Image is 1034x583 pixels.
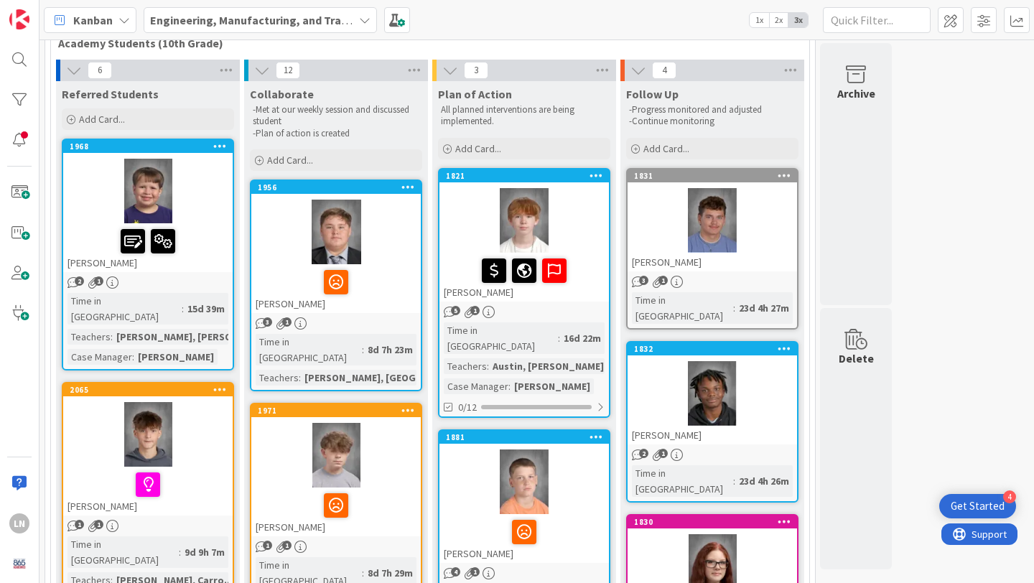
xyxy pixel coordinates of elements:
p: -Plan of action is created [253,128,419,139]
span: : [179,544,181,560]
p: -Continue monitoring [629,116,796,127]
a: 1831[PERSON_NAME]Time in [GEOGRAPHIC_DATA]:23d 4h 27m [626,168,798,330]
div: 1831 [634,171,797,181]
span: 4 [451,567,460,577]
span: 1 [658,449,668,458]
div: [PERSON_NAME] [511,378,594,394]
div: 1881[PERSON_NAME] [439,431,609,563]
div: [PERSON_NAME] [628,426,797,444]
span: 2 [75,276,84,286]
span: Kanban [73,11,113,29]
img: Visit kanbanzone.com [9,9,29,29]
a: 1821[PERSON_NAME]Time in [GEOGRAPHIC_DATA]:16d 22mTeachers:Austin, [PERSON_NAME] (2...Case Manage... [438,168,610,418]
span: 1 [282,317,292,327]
span: Add Card... [455,142,501,155]
b: Engineering, Manufacturing, and Transportation [150,13,404,27]
div: Time in [GEOGRAPHIC_DATA] [67,536,179,568]
div: 4 [1003,490,1016,503]
input: Quick Filter... [823,7,931,33]
span: : [132,349,134,365]
div: 9d 9h 7m [181,544,228,560]
div: Case Manager [444,378,508,394]
div: 1831 [628,169,797,182]
span: : [487,358,489,374]
div: 1956 [258,182,421,192]
span: : [558,330,560,346]
span: 3 [639,276,648,285]
div: Time in [GEOGRAPHIC_DATA] [444,322,558,354]
div: [PERSON_NAME] [134,349,218,365]
div: Delete [839,350,874,367]
div: [PERSON_NAME] [628,253,797,271]
span: Follow Up [626,87,679,101]
img: avatar [9,554,29,574]
div: [PERSON_NAME], [GEOGRAPHIC_DATA]... [301,370,495,386]
div: Time in [GEOGRAPHIC_DATA] [67,293,182,325]
span: 1 [658,276,668,285]
div: 15d 39m [184,301,228,317]
span: 4 [652,62,676,79]
span: Add Card... [643,142,689,155]
div: 1968 [70,141,233,151]
div: 1968[PERSON_NAME] [63,140,233,272]
div: 1830 [628,516,797,528]
span: 2 [639,449,648,458]
span: : [299,370,301,386]
span: : [508,378,511,394]
span: 6 [88,62,112,79]
div: 1832 [628,342,797,355]
div: 1968 [63,140,233,153]
span: Support [30,2,65,19]
span: 2x [769,13,788,27]
span: Collaborate [250,87,314,101]
div: [PERSON_NAME] [439,253,609,302]
span: : [111,329,113,345]
span: Referred Students [62,87,159,101]
div: 1971 [258,406,421,416]
div: 1831[PERSON_NAME] [628,169,797,271]
span: 1 [470,306,480,315]
span: 1 [94,520,103,529]
div: LN [9,513,29,533]
span: 1 [282,541,292,550]
span: Add Card... [267,154,313,167]
div: 8d 7h 29m [364,565,416,581]
div: 23d 4h 27m [735,300,793,316]
span: : [733,473,735,489]
div: 1830 [634,517,797,527]
span: 3 [263,317,272,327]
div: 1821 [446,171,609,181]
p: -Progress monitored and adjusted [629,104,796,116]
div: 16d 22m [560,330,605,346]
span: 3 [464,62,488,79]
div: Teachers [256,370,299,386]
div: Open Get Started checklist, remaining modules: 4 [939,494,1016,518]
div: Time in [GEOGRAPHIC_DATA] [256,334,362,365]
div: 2065[PERSON_NAME] [63,383,233,516]
div: 8d 7h 23m [364,342,416,358]
span: 12 [276,62,300,79]
a: 1956[PERSON_NAME]Time in [GEOGRAPHIC_DATA]:8d 7h 23mTeachers:[PERSON_NAME], [GEOGRAPHIC_DATA]... [250,179,422,391]
div: 23d 4h 26m [735,473,793,489]
div: [PERSON_NAME], [PERSON_NAME], L... [113,329,296,345]
div: [PERSON_NAME] [63,223,233,272]
span: : [362,342,364,358]
div: Austin, [PERSON_NAME] (2... [489,358,627,374]
div: Archive [837,85,875,102]
span: 1x [750,13,769,27]
span: 1 [263,541,272,550]
div: Time in [GEOGRAPHIC_DATA] [632,465,733,497]
div: 1971 [251,404,421,417]
span: 1 [75,520,84,529]
span: Add Card... [79,113,125,126]
div: 1821[PERSON_NAME] [439,169,609,302]
div: [PERSON_NAME] [251,264,421,313]
div: 1832 [634,344,797,354]
div: 1956 [251,181,421,194]
div: [PERSON_NAME] [63,467,233,516]
span: 1 [94,276,103,286]
span: 1 [470,567,480,577]
a: 1832[PERSON_NAME]Time in [GEOGRAPHIC_DATA]:23d 4h 26m [626,341,798,503]
div: 1821 [439,169,609,182]
span: Academy Students (10th Grade) [58,36,791,50]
